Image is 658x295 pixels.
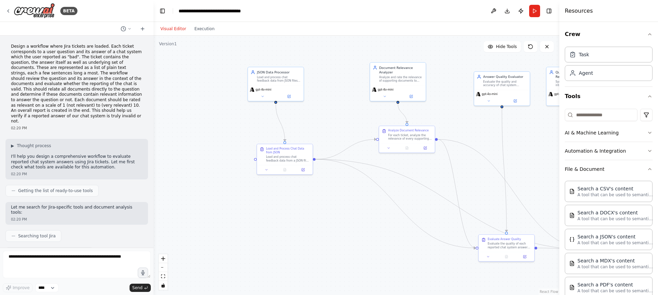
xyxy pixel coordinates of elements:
span: Thought process [17,143,51,149]
div: Task [579,51,589,58]
img: DOCXSearchTool [569,213,575,218]
g: Edge from fa717b17-1098-40b2-891e-56cbd1edb4f7 to 1209f813-034f-4fd1-9ea1-5bc4326d22f7 [316,157,476,250]
nav: breadcrumb [179,8,241,14]
div: Analyze and rate the relevance of supporting documents to user questions on a scale of 1-10, dete... [379,75,423,83]
h4: Resources [565,7,593,15]
button: Execution [190,25,219,33]
button: ▶Thought process [11,143,51,149]
div: Load and process chat feedback data from a JSON file named {json_file_path} containing reported "... [266,155,310,162]
div: Document Relevance Analyzer [379,66,423,74]
button: toggle interactivity [159,281,168,290]
div: JSON Data Processor [257,70,301,74]
p: Design a workflow where Jira tickets are loaded. Each ticket corresponds to a user question and i... [11,44,143,124]
button: Hide Tools [484,41,521,52]
span: Send [132,285,143,291]
button: Open in side panel [295,167,311,173]
span: Getting the list of ready-to-use tools [18,188,93,193]
div: Answer Quality EvaluatorEvaluate the quality and accuracy of chat system answers by comparing the... [474,71,530,106]
span: gpt-4o-mini [378,88,393,92]
g: Edge from 1209f813-034f-4fd1-9ea1-5bc4326d22f7 to c2f74257-2159-463b-b522-2cf7395b4500 [537,246,594,252]
g: Edge from a4ecf268-8627-4ba2-ba6e-9960c858919f to c2f74257-2159-463b-b522-2cf7395b4500 [438,137,593,252]
div: 02:20 PM [11,126,143,131]
div: For each ticket, analyze the relevance of every supporting document to the user's question. Exami... [388,133,432,141]
button: Automation & Integration [565,142,653,160]
div: Search a MDX's content [577,257,653,264]
g: Edge from 151e8d1e-befc-48b1-ae14-c4c8a686c353 to fa717b17-1098-40b2-891e-56cbd1edb4f7 [273,104,287,141]
div: Agent [579,70,593,76]
button: zoom out [159,263,168,272]
g: Edge from fa717b17-1098-40b2-891e-56cbd1edb4f7 to a4ecf268-8627-4ba2-ba6e-9960c858919f [316,137,376,162]
g: Edge from 8d4084b4-8ba5-4047-bf27-71a88057f998 to a4ecf268-8627-4ba2-ba6e-9960c858919f [395,104,409,123]
span: Searching tool Jira [18,233,56,239]
div: Analyze Document Relevance [388,129,429,132]
button: Tools [565,87,653,106]
img: JSONSearchTool [569,237,575,242]
div: React Flow controls [159,254,168,290]
button: AI & Machine Learning [565,124,653,142]
p: Let me search for Jira-specific tools and document analysis tools: [11,205,143,215]
div: 02:20 PM [11,217,143,222]
div: JSON Data ProcessorLoad and process chat feedback data from JSON files containing user questions,... [247,67,304,102]
div: Load and process chat feedback data from JSON files containing user questions, chat system answer... [257,75,301,83]
div: Evaluate Answer Quality [488,237,521,241]
button: Open in side panel [502,98,528,104]
button: Start a new chat [137,25,148,33]
div: Evaluate Answer QualityEvaluate the quality of each reported chat system answer by comparing it a... [478,234,535,262]
div: Search a DOCX's content [577,209,653,216]
span: Hide Tools [496,44,517,49]
button: Send [130,284,151,292]
div: Search a JSON's content [577,233,653,240]
span: gpt-4o-mini [554,92,570,96]
p: A tool that can be used to semantic search a query from a CSV's content. [577,192,653,198]
g: Edge from a4ecf268-8627-4ba2-ba6e-9960c858919f to 1209f813-034f-4fd1-9ea1-5bc4326d22f7 [438,137,476,250]
div: Evaluate the quality of each reported chat system answer by comparing it against the user's quest... [488,242,532,249]
div: Synthesize all analysis findings into comprehensive reports that provide actionable insights abou... [556,80,599,87]
a: React Flow attribution [540,290,558,294]
img: MDXSearchTool [569,261,575,266]
div: Quality Assessment Reporter [556,70,599,79]
p: A tool that can be used to semantic search a query from a DOCX's content. [577,216,653,222]
span: ▶ [11,143,14,149]
button: Visual Editor [156,25,190,33]
button: Crew [565,25,653,44]
div: Search a CSV's content [577,185,653,192]
div: Load and Process Chat Data from JSONLoad and process chat feedback data from a JSON file named {j... [257,144,313,175]
button: fit view [159,272,168,281]
div: BETA [60,7,77,15]
div: Load and Process Chat Data from JSON [266,147,310,154]
p: A tool that can be used to semantic search a query from a MDX's content. [577,264,653,270]
div: Answer Quality Evaluator [483,74,527,79]
button: No output available [397,145,416,151]
button: No output available [497,254,516,259]
div: Document Relevance AnalyzerAnalyze and rate the relevance of supporting documents to user questio... [369,62,426,101]
div: Search a PDF's content [577,281,653,288]
div: Quality Assessment ReporterSynthesize all analysis findings into comprehensive reports that provi... [546,67,602,106]
button: Hide right sidebar [544,6,554,16]
button: Switch to previous chat [118,25,134,33]
p: A tool that can be used to semantic search a query from a PDF's content. [577,288,653,294]
button: zoom in [159,254,168,263]
button: Improve [3,283,33,292]
span: gpt-4o-mini [256,88,271,92]
button: Open in side panel [276,94,302,99]
div: Crew [565,44,653,86]
button: Open in side panel [517,254,532,259]
div: Version 1 [159,41,177,47]
span: Improve [13,285,29,291]
img: PDFSearchTool [569,285,575,290]
img: CSVSearchTool [569,189,575,194]
g: Edge from fa717b17-1098-40b2-891e-56cbd1edb4f7 to c2f74257-2159-463b-b522-2cf7395b4500 [316,157,593,252]
p: I'll help you design a comprehensive workflow to evaluate reported chat system answers using Jira... [11,154,143,170]
p: A tool that can be used to semantic search a query from a JSON's content. [577,240,653,246]
img: Logo [14,3,55,19]
div: 02:20 PM [11,172,143,177]
span: gpt-4o-mini [482,92,498,96]
button: Hide left sidebar [158,6,167,16]
button: Click to speak your automation idea [138,268,148,278]
button: Open in side panel [398,94,424,99]
g: Edge from 76aff7a3-c707-42d9-aaa1-6cf5bd21b7fe to 1209f813-034f-4fd1-9ea1-5bc4326d22f7 [500,108,509,232]
div: Analyze Document RelevanceFor each ticket, analyze the relevance of every supporting document to ... [379,126,435,153]
button: No output available [275,167,294,173]
button: File & Document [565,160,653,178]
button: Open in side panel [417,145,433,151]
